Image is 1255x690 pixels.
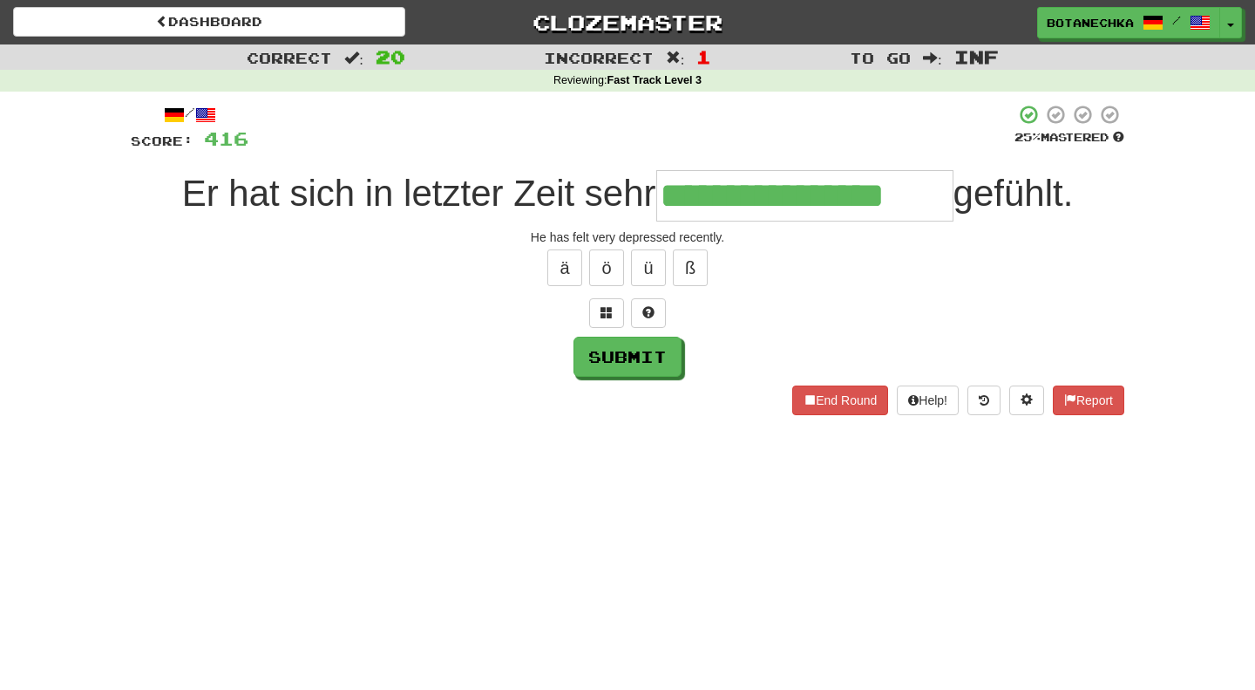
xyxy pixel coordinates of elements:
[376,46,405,67] span: 20
[1014,130,1041,144] span: 25 %
[1047,15,1134,31] span: Botanechka
[666,51,685,65] span: :
[131,133,193,148] span: Score:
[954,46,999,67] span: Inf
[967,386,1001,415] button: Round history (alt+y)
[547,249,582,286] button: ä
[953,173,1074,214] span: gefühlt.
[923,51,942,65] span: :
[131,229,1124,246] div: He has felt very depressed recently.
[182,173,656,214] span: Er hat sich in letzter Zeit sehr
[850,49,911,66] span: To go
[631,249,666,286] button: ü
[589,249,624,286] button: ö
[573,337,682,377] button: Submit
[431,7,824,38] a: Clozemaster
[544,49,654,66] span: Incorrect
[607,74,702,86] strong: Fast Track Level 3
[1172,14,1181,26] span: /
[131,104,248,126] div: /
[1037,7,1220,38] a: Botanechka /
[792,386,888,415] button: End Round
[247,49,332,66] span: Correct
[1053,386,1124,415] button: Report
[1014,130,1124,146] div: Mastered
[631,298,666,328] button: Single letter hint - you only get 1 per sentence and score half the points! alt+h
[589,298,624,328] button: Switch sentence to multiple choice alt+p
[696,46,711,67] span: 1
[13,7,405,37] a: Dashboard
[344,51,363,65] span: :
[673,249,708,286] button: ß
[204,127,248,149] span: 416
[897,386,959,415] button: Help!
